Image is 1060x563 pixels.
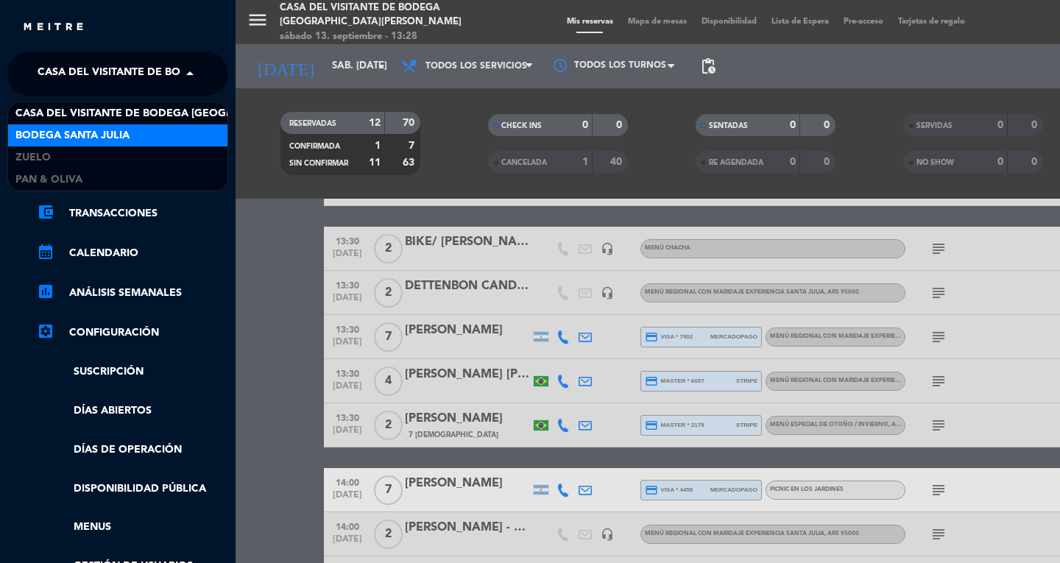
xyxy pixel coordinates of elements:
[37,243,54,261] i: calendar_month
[37,324,228,341] a: Configuración
[22,22,85,33] img: MEITRE
[37,203,54,221] i: account_balance_wallet
[37,244,228,262] a: calendar_monthCalendario
[37,205,228,222] a: account_balance_walletTransacciones
[37,403,228,419] a: Días abiertos
[37,442,228,458] a: Días de Operación
[15,105,386,122] span: Casa del Visitante de Bodega [GEOGRAPHIC_DATA][PERSON_NAME]
[15,127,130,144] span: Bodega Santa Julia
[37,364,228,380] a: Suscripción
[15,149,51,166] span: Zuelo
[37,519,228,536] a: Menus
[37,481,228,498] a: Disponibilidad pública
[38,58,408,89] span: Casa del Visitante de Bodega [GEOGRAPHIC_DATA][PERSON_NAME]
[37,322,54,340] i: settings_applications
[15,171,82,188] span: Pan & Oliva
[37,284,228,302] a: assessmentANÁLISIS SEMANALES
[37,283,54,300] i: assessment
